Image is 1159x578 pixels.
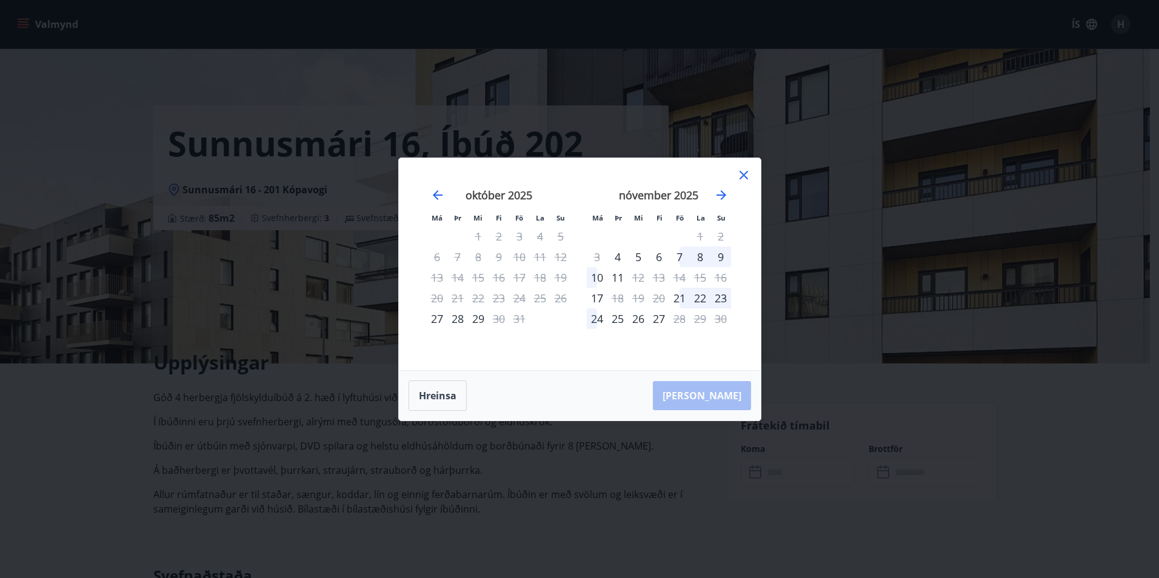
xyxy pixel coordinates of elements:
[530,288,550,308] td: Not available. laugardagur, 25. október 2025
[468,226,489,247] td: Not available. miðvikudagur, 1. október 2025
[690,247,710,267] div: 8
[690,247,710,267] td: Choose laugardagur, 8. nóvember 2025 as your check-in date. It’s available.
[530,247,550,267] td: Not available. laugardagur, 11. október 2025
[710,226,731,247] td: Not available. sunnudagur, 2. nóvember 2025
[690,288,710,308] td: Choose laugardagur, 22. nóvember 2025 as your check-in date. It’s available.
[587,308,607,329] td: Choose mánudagur, 24. nóvember 2025 as your check-in date. It’s available.
[509,226,530,247] td: Not available. föstudagur, 3. október 2025
[556,213,565,222] small: Su
[427,308,447,329] td: Choose mánudagur, 27. október 2025 as your check-in date. It’s available.
[649,288,669,308] td: Not available. fimmtudagur, 20. nóvember 2025
[628,308,649,329] td: Choose miðvikudagur, 26. nóvember 2025 as your check-in date. It’s available.
[607,247,628,267] td: Choose þriðjudagur, 4. nóvember 2025 as your check-in date. It’s available.
[669,288,690,308] td: Choose föstudagur, 21. nóvember 2025 as your check-in date. It’s available.
[628,288,649,308] td: Not available. miðvikudagur, 19. nóvember 2025
[447,308,468,329] div: 28
[587,267,607,288] div: 10
[447,288,468,308] td: Not available. þriðjudagur, 21. október 2025
[607,288,628,308] div: Aðeins útritun í boði
[489,288,509,308] td: Not available. fimmtudagur, 23. október 2025
[690,288,710,308] div: 22
[607,308,628,329] td: Choose þriðjudagur, 25. nóvember 2025 as your check-in date. It’s available.
[649,247,669,267] div: 6
[717,213,726,222] small: Su
[587,288,607,308] td: Choose mánudagur, 17. nóvember 2025 as your check-in date. It’s available.
[509,267,530,288] td: Not available. föstudagur, 17. október 2025
[710,247,731,267] div: 9
[587,267,607,288] td: Choose mánudagur, 10. nóvember 2025 as your check-in date. It’s available.
[473,213,483,222] small: Mi
[607,288,628,308] td: Not available. þriðjudagur, 18. nóvember 2025
[690,226,710,247] td: Not available. laugardagur, 1. nóvember 2025
[468,308,489,329] div: 29
[649,267,669,288] td: Not available. fimmtudagur, 13. nóvember 2025
[607,267,628,288] div: 11
[530,226,550,247] td: Not available. laugardagur, 4. október 2025
[628,308,649,329] div: 26
[696,213,705,222] small: La
[550,226,571,247] td: Not available. sunnudagur, 5. október 2025
[466,188,532,202] strong: október 2025
[628,267,649,288] div: Aðeins útritun í boði
[550,267,571,288] td: Not available. sunnudagur, 19. október 2025
[509,288,530,308] td: Not available. föstudagur, 24. október 2025
[550,247,571,267] td: Not available. sunnudagur, 12. október 2025
[710,308,731,329] td: Not available. sunnudagur, 30. nóvember 2025
[607,247,628,267] div: Aðeins innritun í boði
[649,308,669,329] div: 27
[710,267,731,288] td: Not available. sunnudagur, 16. nóvember 2025
[427,288,447,308] td: Not available. mánudagur, 20. október 2025
[649,247,669,267] td: Choose fimmtudagur, 6. nóvember 2025 as your check-in date. It’s available.
[619,188,698,202] strong: nóvember 2025
[607,308,628,329] div: 25
[489,308,509,329] td: Not available. fimmtudagur, 30. október 2025
[592,213,603,222] small: Má
[669,267,690,288] td: Not available. föstudagur, 14. nóvember 2025
[615,213,622,222] small: Þr
[669,308,690,329] div: Aðeins útritun í boði
[530,267,550,288] td: Not available. laugardagur, 18. október 2025
[690,267,710,288] td: Not available. laugardagur, 15. nóvember 2025
[427,308,447,329] div: Aðeins innritun í boði
[669,288,690,308] div: Aðeins innritun í boði
[430,188,445,202] div: Move backward to switch to the previous month.
[656,213,663,222] small: Fi
[432,213,443,222] small: Má
[710,247,731,267] td: Choose sunnudagur, 9. nóvember 2025 as your check-in date. It’s available.
[489,308,509,329] div: Aðeins útritun í boði
[536,213,544,222] small: La
[489,267,509,288] td: Not available. fimmtudagur, 16. október 2025
[669,247,690,267] div: 7
[628,247,649,267] div: 5
[409,380,467,411] button: Hreinsa
[587,288,607,308] div: Aðeins innritun í boði
[468,288,489,308] td: Not available. miðvikudagur, 22. október 2025
[515,213,523,222] small: Fö
[468,308,489,329] td: Choose miðvikudagur, 29. október 2025 as your check-in date. It’s available.
[427,267,447,288] td: Not available. mánudagur, 13. október 2025
[413,173,746,356] div: Calendar
[509,308,530,329] td: Not available. föstudagur, 31. október 2025
[669,247,690,267] td: Choose föstudagur, 7. nóvember 2025 as your check-in date. It’s available.
[489,226,509,247] td: Not available. fimmtudagur, 2. október 2025
[628,247,649,267] td: Choose miðvikudagur, 5. nóvember 2025 as your check-in date. It’s available.
[496,213,502,222] small: Fi
[607,267,628,288] td: Choose þriðjudagur, 11. nóvember 2025 as your check-in date. It’s available.
[649,308,669,329] td: Choose fimmtudagur, 27. nóvember 2025 as your check-in date. It’s available.
[710,288,731,308] div: 23
[468,247,489,267] td: Not available. miðvikudagur, 8. október 2025
[447,267,468,288] td: Not available. þriðjudagur, 14. október 2025
[509,247,530,267] td: Not available. föstudagur, 10. október 2025
[587,247,607,267] td: Not available. mánudagur, 3. nóvember 2025
[634,213,643,222] small: Mi
[447,247,468,267] td: Not available. þriðjudagur, 7. október 2025
[669,308,690,329] td: Not available. föstudagur, 28. nóvember 2025
[489,247,509,267] td: Not available. fimmtudagur, 9. október 2025
[550,288,571,308] td: Not available. sunnudagur, 26. október 2025
[676,213,684,222] small: Fö
[468,267,489,288] td: Not available. miðvikudagur, 15. október 2025
[587,308,607,329] div: 24
[454,213,461,222] small: Þr
[447,308,468,329] td: Choose þriðjudagur, 28. október 2025 as your check-in date. It’s available.
[714,188,729,202] div: Move forward to switch to the next month.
